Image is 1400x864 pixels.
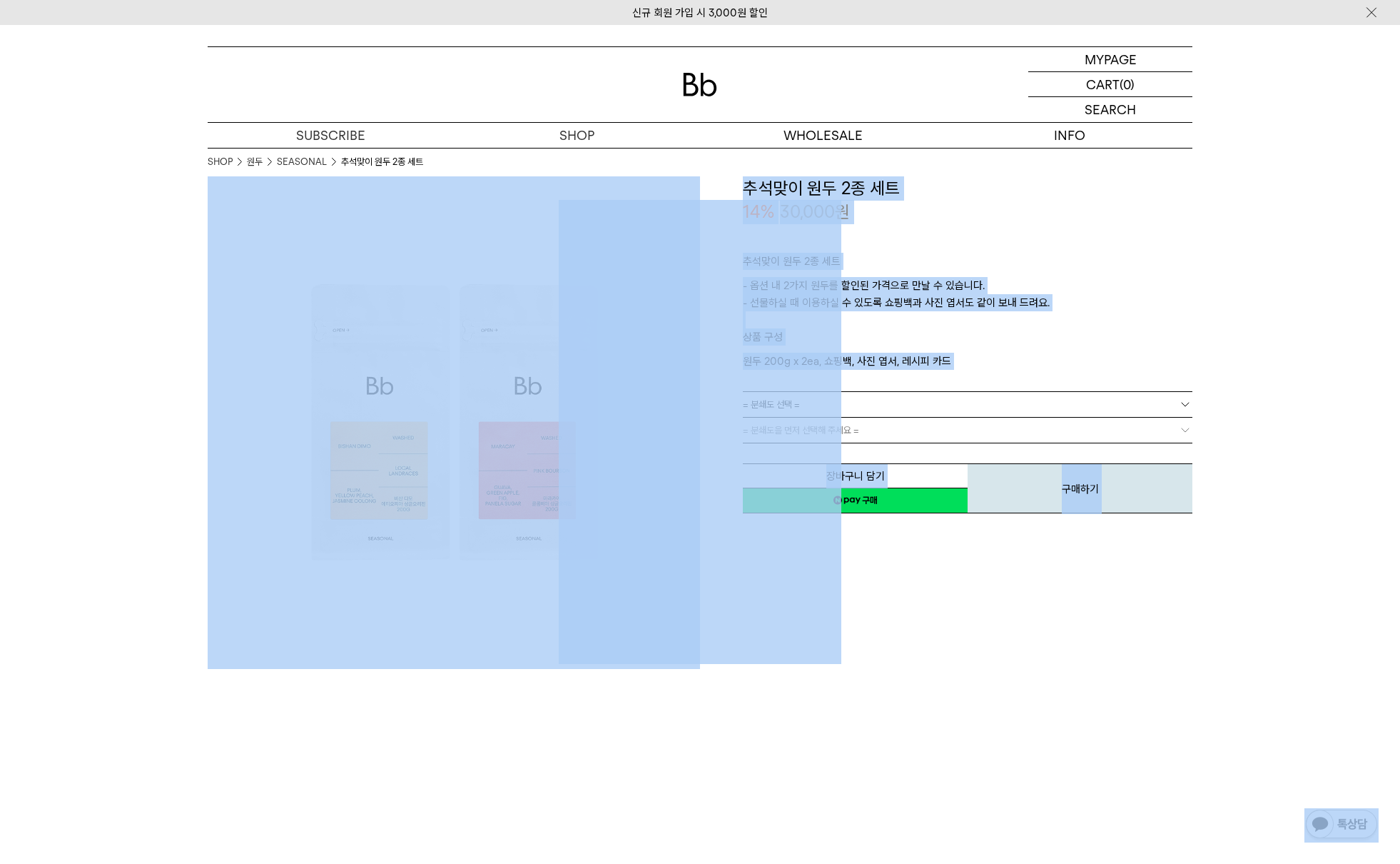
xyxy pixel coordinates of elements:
[683,73,717,96] img: 로고
[743,253,1192,277] p: 추석맞이 원두 2종 세트
[946,123,1192,148] p: INFO
[277,155,327,169] a: SEASONAL
[968,463,1192,513] button: 구매하기
[835,201,850,222] span: 원
[743,353,1192,370] p: 원두 200g x 2ea, 쇼핑백, 사진 엽서, 레시피 카드
[247,155,263,169] a: 원두
[1028,72,1192,97] a: CART (0)
[454,123,700,148] a: SHOP
[1304,808,1379,843] img: 카카오톡 채널 1:1 채팅 버튼
[208,155,233,169] a: SHOP
[1120,72,1135,96] p: (0)
[1085,97,1136,122] p: SEARCH
[208,123,454,148] a: SUBSCRIBE
[1085,47,1137,71] p: MYPAGE
[743,488,968,513] a: 새창
[700,123,946,148] p: WHOLESALE
[1028,47,1192,72] a: MYPAGE
[208,176,700,669] img: 추석맞이 원두 2종 세트
[743,328,1192,353] p: 상품 구성
[632,6,768,19] a: 신규 회원 가입 시 3,000원 할인
[341,155,423,169] li: 추석맞이 원두 2종 세트
[743,277,1192,328] p: - 옵션 내 2가지 원두를 할인된 가격으로 만날 수 있습니다. - 선물하실 때 이용하실 수 있도록 쇼핑백과 사진 엽서도 같이 보내 드려요.
[743,463,968,488] button: 장바구니 담기
[1086,72,1120,96] p: CART
[743,176,1192,201] h3: 추석맞이 원두 2종 세트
